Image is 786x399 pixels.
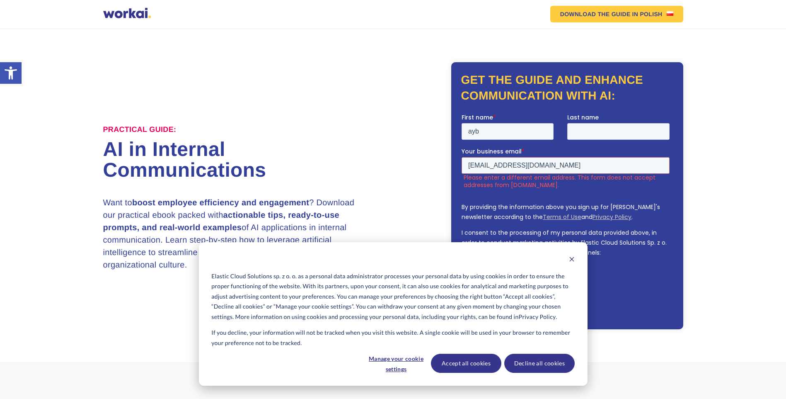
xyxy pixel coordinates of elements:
label: Practical Guide: [103,125,177,134]
button: Manage your cookie settings [364,354,428,373]
strong: boost employee efficiency and engagement [132,198,309,207]
button: Decline all cookies [504,354,575,373]
a: DOWNLOAD THE GUIDEIN POLISHUS flag [550,6,683,22]
button: Accept all cookies [431,354,501,373]
button: Dismiss cookie banner [569,255,575,265]
iframe: Form 0 [462,113,673,314]
a: Privacy Policy [519,312,556,322]
img: US flag [667,11,673,16]
h2: Get the guide and enhance communication with AI: [461,72,673,104]
div: Cookie banner [199,242,588,386]
p: Elastic Cloud Solutions sp. z o. o. as a personal data administrator processes your personal data... [211,271,574,322]
h1: AI in Internal Communications [103,139,393,181]
h3: Want to ? Download our practical ebook packed with of AI applications in internal communication. ... [103,197,364,271]
em: DOWNLOAD THE GUIDE [560,11,631,17]
p: If you decline, your information will not be tracked when you visit this website. A single cookie... [211,328,574,348]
